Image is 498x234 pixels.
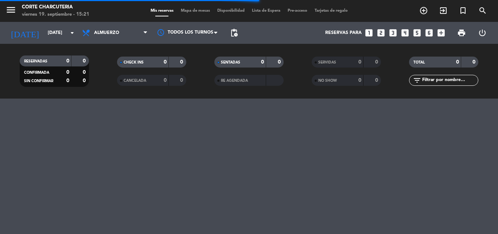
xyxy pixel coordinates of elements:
[124,61,144,64] span: CHECK INS
[22,11,89,18] div: viernes 19. septiembre - 15:21
[248,9,284,13] span: Lista de Espera
[66,58,69,64] strong: 0
[94,30,119,35] span: Almuerzo
[358,78,361,83] strong: 0
[472,22,493,44] div: LOG OUT
[413,76,421,85] i: filter_list
[413,61,425,64] span: TOTAL
[284,9,311,13] span: Pre-acceso
[439,6,448,15] i: exit_to_app
[221,79,248,83] span: RE AGENDADA
[68,28,77,37] i: arrow_drop_down
[24,60,47,63] span: RESERVADAS
[375,78,380,83] strong: 0
[66,78,69,83] strong: 0
[278,60,282,65] strong: 0
[388,28,398,38] i: looks_3
[478,28,487,37] i: power_settings_new
[230,28,238,37] span: pending_actions
[83,58,87,64] strong: 0
[400,28,410,38] i: looks_4
[364,28,374,38] i: looks_one
[457,28,466,37] span: print
[164,60,167,65] strong: 0
[421,76,478,84] input: Filtrar por nombre...
[311,9,351,13] span: Tarjetas de regalo
[412,28,422,38] i: looks_5
[456,60,459,65] strong: 0
[221,61,240,64] span: SENTADAS
[180,60,184,65] strong: 0
[375,60,380,65] strong: 0
[376,28,386,38] i: looks_two
[436,28,446,38] i: add_box
[214,9,248,13] span: Disponibilidad
[261,60,264,65] strong: 0
[24,79,53,83] span: SIN CONFIRMAR
[5,25,44,41] i: [DATE]
[66,70,69,75] strong: 0
[147,9,177,13] span: Mis reservas
[472,60,477,65] strong: 0
[24,71,49,74] span: CONFIRMADA
[419,6,428,15] i: add_circle_outline
[180,78,184,83] strong: 0
[318,79,337,83] span: NO SHOW
[177,9,214,13] span: Mapa de mesas
[5,4,16,15] i: menu
[325,30,362,35] span: Reservas para
[83,78,87,83] strong: 0
[5,4,16,18] button: menu
[478,6,487,15] i: search
[83,70,87,75] strong: 0
[318,61,336,64] span: SERVIDAS
[22,4,89,11] div: Corte Charcuteria
[164,78,167,83] strong: 0
[424,28,434,38] i: looks_6
[358,60,361,65] strong: 0
[459,6,467,15] i: turned_in_not
[124,79,146,83] span: CANCELADA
